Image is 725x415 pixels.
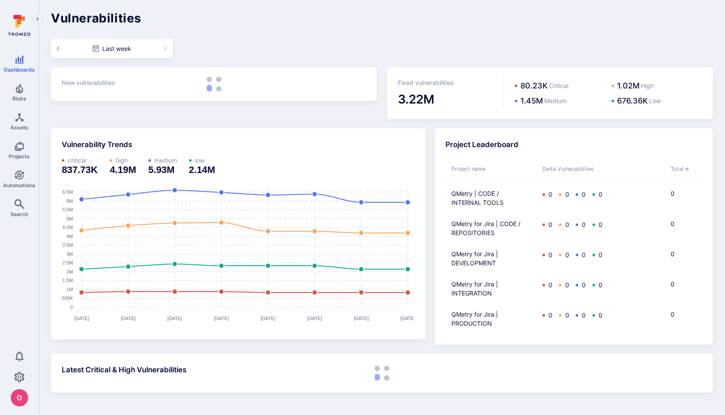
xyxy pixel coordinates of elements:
[542,250,552,259] div: 0
[445,139,702,151] div: Project Leaderboard
[536,274,665,304] span: cell for Delta Vulnerabilities
[536,304,665,334] span: cell for Delta Vulnerabilities
[520,96,543,105] span: 1.45M
[665,213,702,243] span: cell for Total
[515,93,605,108] div: 1.45MMedium
[665,274,702,304] span: cell for Total
[189,164,215,175] span: 2.14M
[445,213,536,243] span: cell for Project name
[3,182,35,189] span: Automations
[555,280,569,289] div: 0
[617,96,648,105] span: 676.36K
[445,243,536,274] span: cell for Project name
[542,165,659,173] div: Toggle SortBy
[154,156,177,165] span: medium
[62,365,702,376] div: Latest Critical & High Vulnerabilities
[66,234,73,239] text: 4M
[612,78,702,93] div: 1.02MHigh
[62,78,366,87] div: New vulnerabilities
[74,316,89,321] text: [DATE]
[617,81,640,90] span: 1.02M
[51,128,426,340] div: vulnerability trends
[589,250,602,259] div: 0
[51,12,713,24] h1: Vulnerabilities
[572,220,586,229] div: 0
[32,14,43,24] button: Expand navigation menu
[195,156,205,165] span: low
[451,280,530,298] a: QMetry for Jira | INTEGRATION
[400,316,416,321] text: [DATE]
[451,189,530,207] a: QMetry | CODE / INTERNAL TOOLS
[214,316,229,321] text: [DATE]
[63,189,73,195] text: 6.5M
[66,287,73,292] text: 1M
[307,316,322,321] text: [DATE]
[572,190,586,199] div: 0
[398,78,497,87] div: Fixed vulnerabilities
[13,95,26,102] span: Risks
[451,165,530,173] div: Toggle SortBy
[9,153,30,160] span: Projects
[555,190,569,199] div: 0
[445,274,536,304] span: cell for Project name
[572,311,586,320] div: 0
[62,139,414,151] div: Vulnerability Trends
[555,250,569,259] div: 0
[536,243,665,274] span: cell for Delta Vulnerabilities
[445,304,536,334] span: cell for Project name
[572,250,586,259] div: 0
[116,156,128,165] span: high
[66,252,73,257] text: 3M
[536,183,665,213] span: cell for Delta Vulnerabilities
[671,165,696,173] div: Toggle SortBy
[589,311,602,320] div: 0
[451,310,530,328] a: QMetry for Jira | PRODUCTION
[148,165,177,175] h3: value
[63,278,73,283] text: 1.5M
[62,165,98,175] h3: value
[536,159,665,179] span: sort by Delta Vulnerabilities
[665,243,702,274] span: cell for Total
[555,311,569,320] div: 0
[66,269,73,274] text: 2M
[398,90,497,108] div: total value
[536,213,665,243] span: cell for Delta Vulnerabilities
[10,124,28,131] span: Assets
[68,156,86,165] span: critical
[354,316,369,321] text: [DATE]
[665,183,702,213] span: cell for Total
[520,81,548,90] span: 80.23K
[589,220,602,229] div: 0
[66,44,157,53] div: Last week
[555,220,569,229] div: 0
[121,316,136,321] text: [DATE]
[189,165,215,175] h3: value
[665,304,702,334] span: cell for Total
[62,164,98,175] span: 837.73K
[612,93,702,108] div: 676.36KLow
[11,389,28,406] div: oleg malkov
[63,260,73,265] text: 2.5M
[148,164,175,175] span: 5.93M
[66,198,73,204] text: 6M
[66,216,73,221] text: 5M
[572,280,586,289] div: 0
[451,249,530,267] a: QMetry for Jira | DEVELOPMENT
[11,389,28,406] img: ACg8ocJcCe-YbLxGm5tc0PuNRxmgP8aEm0RBXn6duO8aeMVK9zjHhw=s96-c
[665,159,702,179] span: sort by Total
[4,66,35,73] span: Dashboards
[542,220,552,229] div: 0
[515,78,605,93] div: 80.23KCritical
[261,316,276,321] text: [DATE]
[110,164,136,175] span: 4.19M
[445,159,536,179] span: sort by Project name
[542,311,552,320] div: 0
[167,316,183,321] text: [DATE]
[589,280,602,289] div: 0
[63,242,73,248] text: 3.5M
[110,165,136,175] h3: value
[10,211,28,217] span: Search
[62,296,73,301] text: 500K
[542,190,552,199] div: 0
[398,92,434,107] span: 3.22M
